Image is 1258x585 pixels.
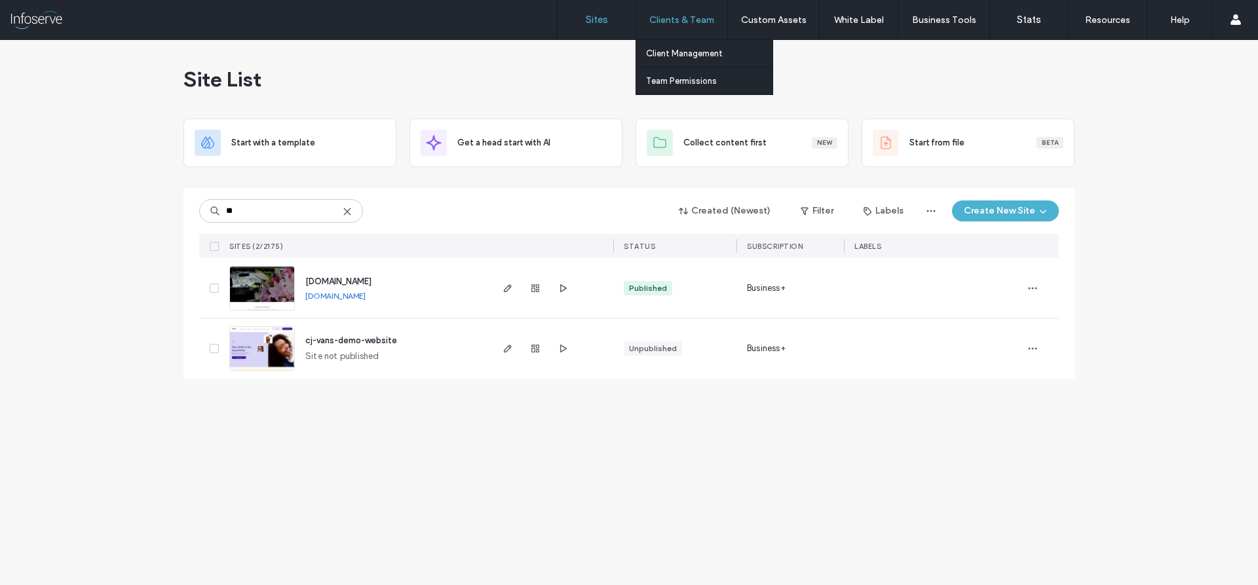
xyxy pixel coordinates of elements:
[854,242,881,251] span: LABELS
[1170,14,1190,26] label: Help
[629,343,677,354] div: Unpublished
[1037,137,1063,149] div: Beta
[183,66,261,92] span: Site List
[646,48,723,58] label: Client Management
[646,67,772,94] a: Team Permissions
[457,136,550,149] span: Get a head start with AI
[305,335,397,345] a: cj-vans-demo-website
[788,200,847,221] button: Filter
[586,14,608,26] label: Sites
[812,137,837,149] div: New
[646,40,772,67] a: Client Management
[862,119,1075,167] div: Start from fileBeta
[909,136,964,149] span: Start from file
[229,242,283,251] span: SITES (2/2175)
[305,291,366,301] a: [DOMAIN_NAME]
[1017,14,1041,26] label: Stats
[747,242,803,251] span: SUBSCRIPTION
[668,200,782,221] button: Created (Newest)
[29,9,56,21] span: Help
[629,282,667,294] div: Published
[952,200,1059,221] button: Create New Site
[624,242,655,251] span: STATUS
[683,136,767,149] span: Collect content first
[410,119,622,167] div: Get a head start with AI
[747,282,786,295] span: Business+
[912,14,976,26] label: Business Tools
[646,76,717,86] label: Team Permissions
[636,119,848,167] div: Collect content firstNew
[649,14,714,26] label: Clients & Team
[852,200,915,221] button: Labels
[747,342,786,355] span: Business+
[305,276,372,286] a: [DOMAIN_NAME]
[231,136,315,149] span: Start with a template
[834,14,884,26] label: White Label
[305,350,379,363] span: Site not published
[741,14,807,26] label: Custom Assets
[1085,14,1130,26] label: Resources
[183,119,396,167] div: Start with a template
